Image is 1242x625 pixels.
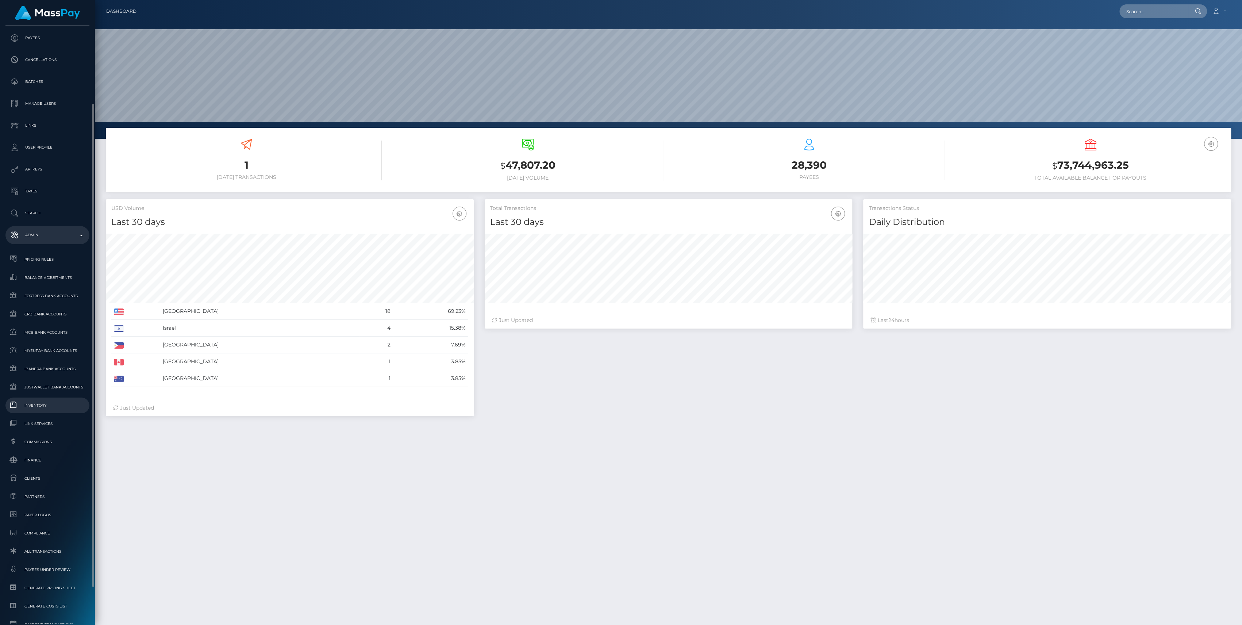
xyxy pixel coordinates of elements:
[359,320,393,337] td: 4
[5,434,89,450] a: Commissions
[8,602,86,610] span: Generate Costs List
[5,252,89,267] a: Pricing Rules
[8,511,86,519] span: Payer Logos
[113,404,466,412] div: Just Updated
[888,317,894,323] span: 24
[674,158,945,172] h3: 28,390
[5,51,89,69] a: Cancellations
[5,361,89,377] a: Ibanera Bank Accounts
[8,383,86,391] span: JustWallet Bank Accounts
[8,32,86,43] p: Payees
[490,205,847,212] h5: Total Transactions
[8,120,86,131] p: Links
[114,376,124,382] img: AU.png
[8,186,86,197] p: Taxes
[5,562,89,578] a: Payees under Review
[5,306,89,322] a: CRB Bank Accounts
[359,303,393,320] td: 18
[5,343,89,358] a: MyEUPay Bank Accounts
[5,416,89,432] a: Link Services
[8,346,86,355] span: MyEUPay Bank Accounts
[8,365,86,373] span: Ibanera Bank Accounts
[111,216,468,229] h4: Last 30 days
[8,438,86,446] span: Commissions
[5,489,89,505] a: Partners
[393,158,663,173] h3: 47,807.20
[492,317,845,324] div: Just Updated
[1119,4,1188,18] input: Search...
[5,270,89,285] a: Balance Adjustments
[5,525,89,541] a: Compliance
[674,174,945,180] h6: Payees
[5,138,89,157] a: User Profile
[160,320,359,337] td: Israel
[359,370,393,387] td: 1
[5,507,89,523] a: Payer Logos
[8,401,86,410] span: Inventory
[490,216,847,229] h4: Last 30 days
[5,398,89,413] a: Inventory
[8,54,86,65] p: Cancellations
[15,6,80,20] img: MassPay Logo
[393,337,468,353] td: 7.69%
[106,4,136,19] a: Dashboard
[8,492,86,501] span: Partners
[8,164,86,175] p: API Keys
[8,76,86,87] p: Batches
[114,308,124,315] img: US.png
[111,205,468,212] h5: USD Volume
[393,370,468,387] td: 3.85%
[8,529,86,537] span: Compliance
[5,95,89,113] a: Manage Users
[160,337,359,353] td: [GEOGRAPHIC_DATA]
[5,226,89,244] a: Admin
[8,584,86,592] span: Generate Pricing Sheet
[8,255,86,264] span: Pricing Rules
[8,292,86,300] span: Fortress Bank Accounts
[8,208,86,219] p: Search
[955,158,1226,173] h3: 73,744,963.25
[114,342,124,349] img: PH.png
[160,303,359,320] td: [GEOGRAPHIC_DATA]
[393,175,663,181] h6: [DATE] Volume
[5,160,89,179] a: API Keys
[5,471,89,486] a: Clients
[111,158,382,172] h3: 1
[8,456,86,464] span: Finance
[8,98,86,109] p: Manage Users
[5,116,89,135] a: Links
[8,565,86,574] span: Payees under Review
[869,205,1226,212] h5: Transactions Status
[5,325,89,340] a: MCB Bank Accounts
[8,273,86,282] span: Balance Adjustments
[8,230,86,241] p: Admin
[160,353,359,370] td: [GEOGRAPHIC_DATA]
[160,370,359,387] td: [GEOGRAPHIC_DATA]
[359,337,393,353] td: 2
[8,547,86,556] span: All Transactions
[5,379,89,395] a: JustWallet Bank Accounts
[1052,161,1057,171] small: $
[111,174,382,180] h6: [DATE] Transactions
[955,175,1226,181] h6: Total Available Balance for Payouts
[8,142,86,153] p: User Profile
[5,580,89,596] a: Generate Pricing Sheet
[5,544,89,559] a: All Transactions
[359,353,393,370] td: 1
[869,216,1226,229] h4: Daily Distribution
[8,474,86,483] span: Clients
[8,328,86,337] span: MCB Bank Accounts
[5,598,89,614] a: Generate Costs List
[500,161,505,171] small: $
[114,325,124,332] img: IL.png
[5,73,89,91] a: Batches
[5,204,89,222] a: Search
[8,310,86,318] span: CRB Bank Accounts
[5,288,89,304] a: Fortress Bank Accounts
[5,452,89,468] a: Finance
[393,303,468,320] td: 69.23%
[5,29,89,47] a: Payees
[5,182,89,200] a: Taxes
[393,353,468,370] td: 3.85%
[870,317,1224,324] div: Last hours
